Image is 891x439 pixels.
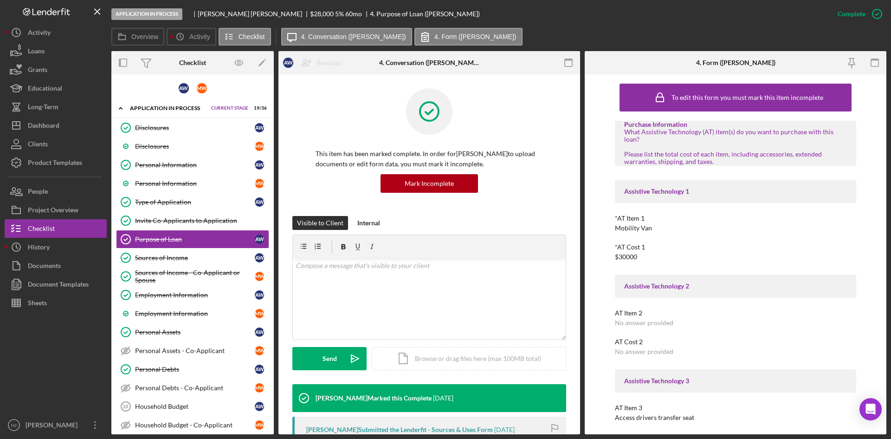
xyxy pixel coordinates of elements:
[197,83,207,93] div: M W
[615,404,856,412] div: AT Item 3
[135,384,255,392] div: Personal Debts - Co-Applicant
[28,135,48,156] div: Clients
[255,290,264,300] div: A W
[135,310,255,317] div: Employment Information
[381,174,478,193] button: Mark Incomplete
[353,216,385,230] button: Internal
[116,249,269,267] a: Sources of IncomeAW
[323,347,337,370] div: Send
[116,267,269,286] a: Sources of Income - Co-Applicant or SpouseMW
[316,149,543,170] p: This item has been marked complete. In order for [PERSON_NAME] to upload documents or edit form d...
[116,118,269,137] a: DisclosuresAW
[859,398,882,420] div: Open Intercom Messenger
[11,423,17,428] text: HZ
[615,243,856,251] div: *AT Cost 1
[250,105,267,111] div: 19 / 36
[5,135,107,153] a: Clients
[255,365,264,374] div: A W
[405,174,454,193] div: Mark Incomplete
[316,394,432,402] div: [PERSON_NAME] Marked this Complete
[255,197,264,207] div: A W
[5,416,107,434] button: HZ[PERSON_NAME]
[28,256,61,277] div: Documents
[116,341,269,360] a: Personal Assets - Co-ApplicantMW
[624,377,847,385] div: Assistive Technology 3
[28,23,51,44] div: Activity
[135,403,255,410] div: Household Budget
[5,256,107,275] button: Documents
[116,211,269,230] a: Invite Co-Applicants to Application
[28,79,62,100] div: Educational
[283,58,293,68] div: A W
[116,416,269,434] a: Household Budget - Co-ApplicantMW
[116,323,269,341] a: Personal AssetsAW
[5,182,107,201] a: People
[5,116,107,135] button: Dashboard
[5,79,107,98] button: Educational
[116,360,269,379] a: Personal DebtsAW
[116,174,269,193] a: Personal InformationMW
[838,5,865,23] div: Complete
[255,253,264,262] div: A W
[5,219,107,238] button: Checklist
[5,98,107,116] button: Long-Term
[5,60,107,79] button: Grants
[179,59,206,66] div: Checklist
[671,94,823,101] div: To edit this form you must mark this item incomplete
[5,294,107,312] a: Sheets
[624,128,847,165] div: What Assistive Technology (AT) item(s) do you want to purchase with this loan? Please list the to...
[292,347,367,370] button: Send
[189,33,210,40] label: Activity
[116,304,269,323] a: Employment InformationMW
[5,42,107,60] button: Loans
[615,319,673,327] div: No answer provided
[255,328,264,337] div: A W
[179,83,189,93] div: A W
[167,28,216,46] button: Activity
[135,366,255,373] div: Personal Debts
[434,33,517,40] label: 4. Form ([PERSON_NAME])
[5,153,107,172] button: Product Templates
[255,160,264,170] div: A W
[116,397,269,416] a: 10Household BudgetAW
[28,238,50,259] div: History
[135,291,255,299] div: Employment Information
[135,269,255,284] div: Sources of Income - Co-Applicant or Spouse
[255,142,264,151] div: M W
[255,346,264,355] div: M W
[5,238,107,256] a: History
[28,275,89,296] div: Document Templates
[624,121,847,128] div: Purchase Information
[116,156,269,174] a: Personal InformationAW
[335,10,344,18] div: 5 %
[28,42,45,63] div: Loans
[116,379,269,397] a: Personal Debts - Co-ApplicantMW
[615,348,673,355] div: No answer provided
[828,5,886,23] button: Complete
[615,253,637,261] div: $30000
[255,402,264,411] div: A W
[255,272,264,281] div: M W
[28,201,78,222] div: Project Overview
[5,23,107,42] a: Activity
[198,10,310,18] div: [PERSON_NAME] [PERSON_NAME]
[494,426,515,433] time: 2025-10-07 21:50
[615,224,652,232] div: Mobility Van
[306,426,493,433] div: [PERSON_NAME] Submitted the Lenderfit - Sources & Uses Form
[131,33,158,40] label: Overview
[211,105,248,111] span: Current Stage
[292,216,348,230] button: Visible to Client
[135,143,255,150] div: Disclosures
[379,59,480,66] div: 4. Conversation ([PERSON_NAME])
[135,328,255,336] div: Personal Assets
[281,28,412,46] button: 4. Conversation ([PERSON_NAME])
[5,201,107,219] button: Project Overview
[255,309,264,318] div: M W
